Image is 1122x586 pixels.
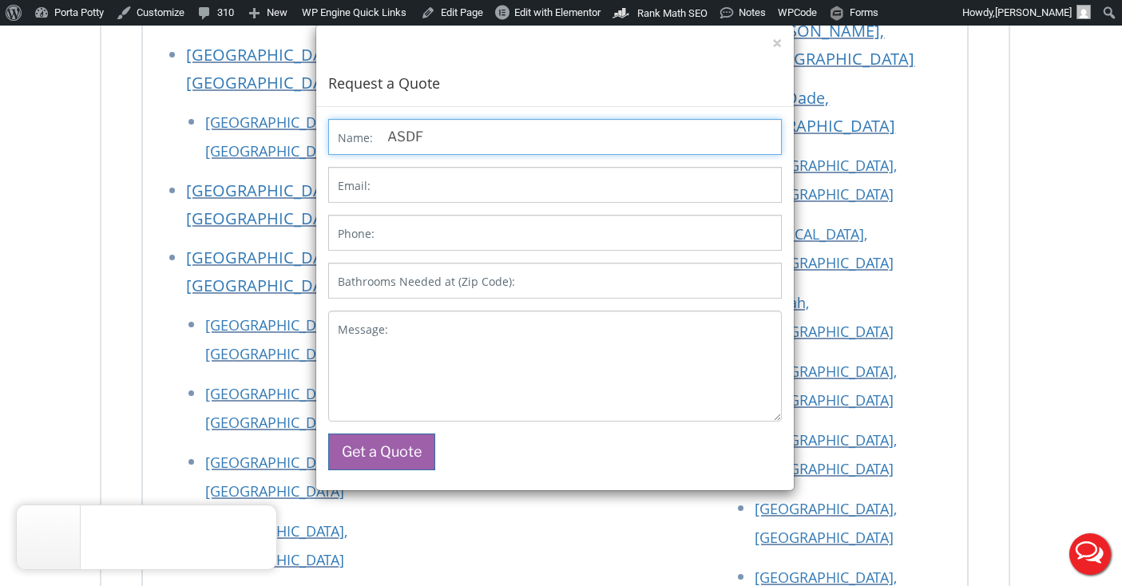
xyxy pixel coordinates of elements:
[316,107,794,490] form: Contact form
[338,130,373,146] label: Name:
[338,226,375,242] label: Phone:
[995,6,1072,18] span: [PERSON_NAME]
[514,6,601,18] span: Edit with Elementor
[338,178,371,194] label: Email:
[328,52,782,94] h4: Request a Quote
[338,322,388,338] label: Message:
[338,274,515,290] label: Bathrooms Needed at (Zip Code):
[1058,522,1122,586] button: Live Chat
[328,434,435,470] button: Get a Quote
[637,7,708,19] span: Rank Math SEO
[772,35,782,52] button: ×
